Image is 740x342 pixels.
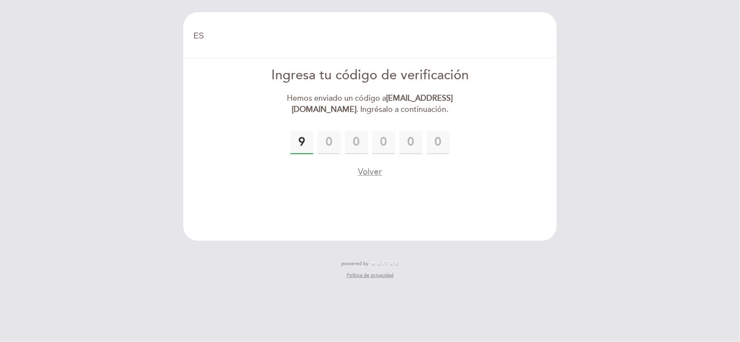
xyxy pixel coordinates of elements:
a: Política de privacidad [347,272,393,279]
input: 0 [372,131,395,154]
a: powered by [341,260,399,267]
input: 0 [399,131,423,154]
div: Hemos enviado un código a . Ingrésalo a continuación. [259,93,482,115]
input: 0 [317,131,341,154]
input: 0 [345,131,368,154]
img: MEITRE [371,261,399,266]
strong: [EMAIL_ADDRESS][DOMAIN_NAME] [292,93,453,114]
span: powered by [341,260,369,267]
button: Volver [358,166,382,178]
input: 0 [426,131,450,154]
input: 0 [290,131,314,154]
div: Ingresa tu código de verificación [259,66,482,85]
